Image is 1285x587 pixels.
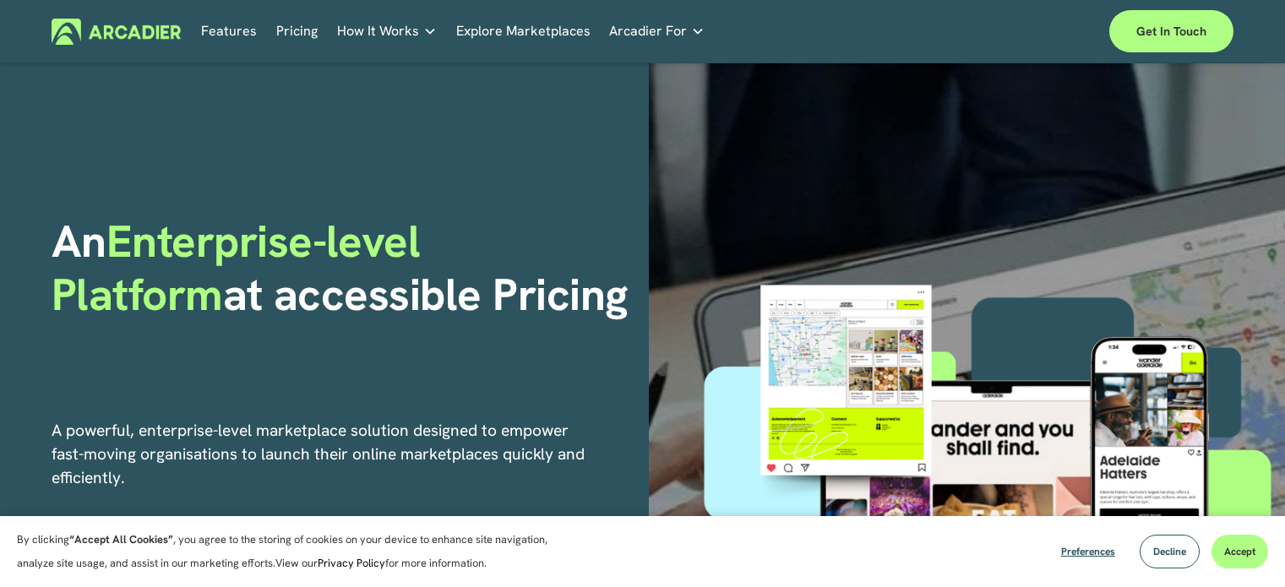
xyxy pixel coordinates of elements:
[52,19,181,45] img: Arcadier
[201,19,257,45] a: Features
[276,19,318,45] a: Pricing
[1153,545,1186,558] span: Decline
[337,19,437,45] a: folder dropdown
[1224,545,1255,558] span: Accept
[1109,10,1233,52] a: Get in touch
[17,528,566,575] p: By clicking , you agree to the storing of cookies on your device to enhance site navigation, anal...
[69,532,173,546] strong: “Accept All Cookies”
[52,215,637,321] h1: An at accessible Pricing
[52,212,432,323] span: Enterprise-level Platform
[1211,535,1268,568] button: Accept
[1140,535,1200,568] button: Decline
[337,19,419,43] span: How It Works
[318,556,385,570] a: Privacy Policy
[609,19,705,45] a: folder dropdown
[456,19,591,45] a: Explore Marketplaces
[1048,535,1128,568] button: Preferences
[1061,545,1115,558] span: Preferences
[609,19,687,43] span: Arcadier For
